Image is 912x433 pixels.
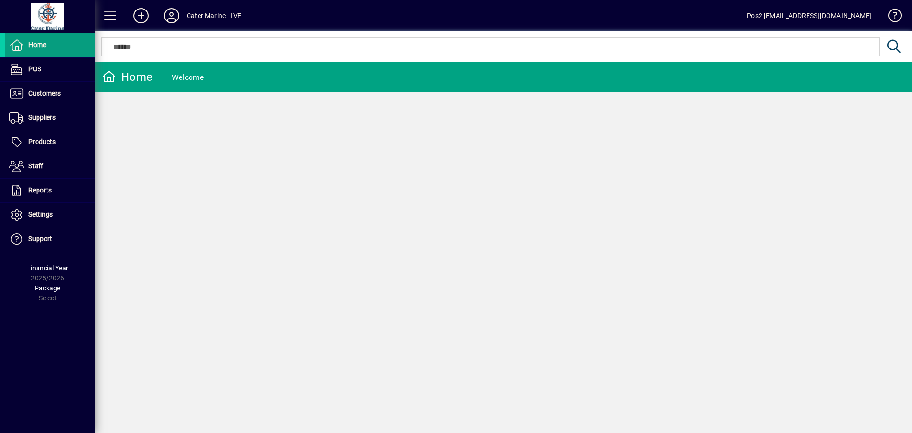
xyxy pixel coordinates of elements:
[28,211,53,218] span: Settings
[28,235,52,242] span: Support
[27,264,68,272] span: Financial Year
[102,69,152,85] div: Home
[28,138,56,145] span: Products
[881,2,900,33] a: Knowledge Base
[126,7,156,24] button: Add
[5,82,95,106] a: Customers
[28,162,43,170] span: Staff
[28,114,56,121] span: Suppliers
[156,7,187,24] button: Profile
[5,179,95,202] a: Reports
[187,8,241,23] div: Cater Marine LIVE
[172,70,204,85] div: Welcome
[5,227,95,251] a: Support
[28,41,46,48] span: Home
[5,203,95,227] a: Settings
[5,154,95,178] a: Staff
[28,186,52,194] span: Reports
[5,130,95,154] a: Products
[28,65,41,73] span: POS
[35,284,60,292] span: Package
[5,58,95,81] a: POS
[5,106,95,130] a: Suppliers
[28,89,61,97] span: Customers
[747,8,872,23] div: Pos2 [EMAIL_ADDRESS][DOMAIN_NAME]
